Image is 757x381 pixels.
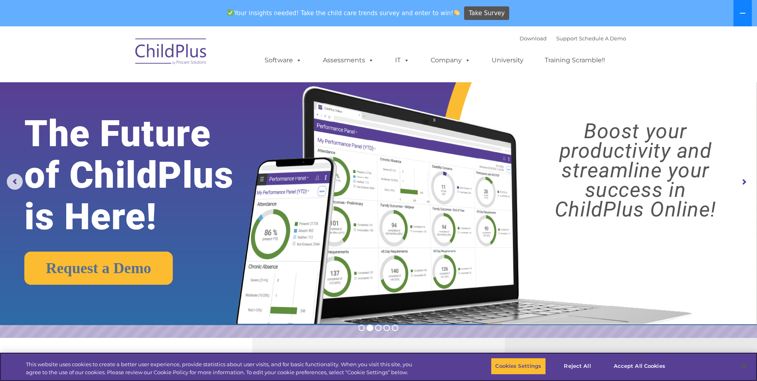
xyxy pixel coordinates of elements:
a: Download [520,35,547,42]
a: Assessments [315,52,382,68]
a: Take Survey [464,6,509,20]
rs-layer: Boost your productivity and streamline your success in ChildPlus Online! [523,121,748,219]
a: Schedule A Demo [579,35,626,42]
span: Phone number [111,85,145,91]
a: Support [556,35,577,42]
font: | [520,35,626,42]
span: Last name [111,53,135,59]
a: Training Scramble!! [537,52,613,68]
rs-layer: The Future of ChildPlus is Here! [24,113,266,238]
a: University [484,52,532,68]
div: This website uses cookies to create a better user experience, provide statistics about user visit... [26,361,416,376]
a: IT [387,52,417,68]
button: Close [735,357,753,375]
button: Accept All Cookies [609,358,670,375]
img: ChildPlus by Procare Solutions [131,33,211,73]
button: Cookies Settings [491,358,546,375]
span: Your insights needed! Take the child care trends survey and enter to win! [224,5,463,21]
a: Company [423,52,478,68]
span: Take Survey [469,6,505,20]
img: 👏 [454,10,460,16]
img: ✅ [227,10,233,16]
a: Software [257,52,310,68]
button: Reject All [553,358,603,375]
a: Request a Demo [24,252,173,285]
